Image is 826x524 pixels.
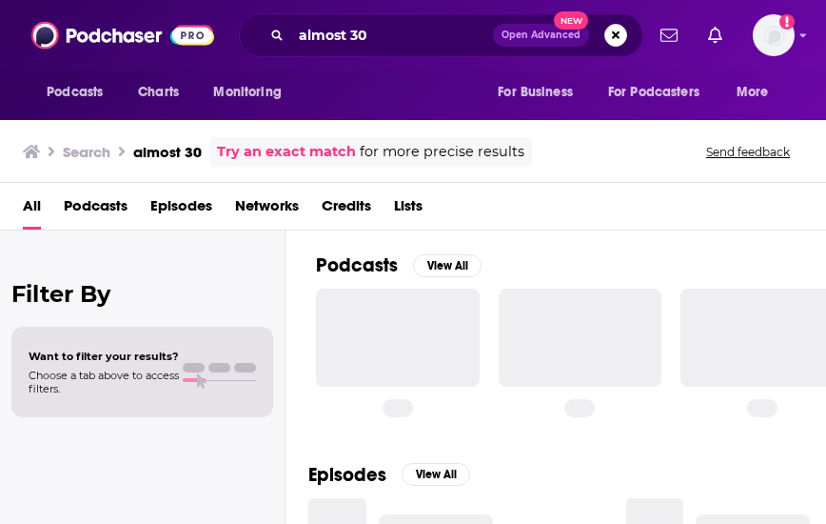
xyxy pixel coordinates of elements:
[213,79,281,106] span: Monitoring
[753,14,795,56] img: User Profile
[217,141,356,163] a: Try an exact match
[753,14,795,56] span: Logged in as WPubPR1
[316,253,398,277] h2: Podcasts
[700,144,796,160] button: Send feedback
[150,191,212,230] a: Episodes
[596,74,727,111] button: open menu
[498,79,573,106] span: For Business
[235,191,299,230] a: Networks
[554,11,588,30] span: New
[291,20,493,50] input: Search podcasts, credits, & more...
[29,350,179,363] span: Want to filter your results?
[322,191,371,230] a: Credits
[493,24,589,47] button: Open AdvancedNew
[239,13,643,57] div: Search podcasts, credits, & more...
[753,14,795,56] button: Show profile menu
[308,463,386,487] h2: Episodes
[63,143,110,161] h3: Search
[64,191,128,230] a: Podcasts
[737,79,769,106] span: More
[200,74,305,111] button: open menu
[700,19,730,51] a: Show notifications dropdown
[11,280,273,308] h2: Filter By
[126,74,190,111] a: Charts
[484,74,597,111] button: open menu
[47,79,103,106] span: Podcasts
[31,17,214,53] img: Podchaser - Follow, Share and Rate Podcasts
[133,143,202,161] h3: almost 30
[316,253,482,277] a: PodcastsView All
[360,141,524,163] span: for more precise results
[501,30,580,40] span: Open Advanced
[723,74,793,111] button: open menu
[779,14,795,30] svg: Add a profile image
[138,79,179,106] span: Charts
[402,463,470,486] button: View All
[33,74,128,111] button: open menu
[29,369,179,395] span: Choose a tab above to access filters.
[308,463,470,487] a: EpisodesView All
[394,191,423,230] a: Lists
[608,79,699,106] span: For Podcasters
[413,254,482,277] button: View All
[653,19,685,51] a: Show notifications dropdown
[23,191,41,230] a: All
